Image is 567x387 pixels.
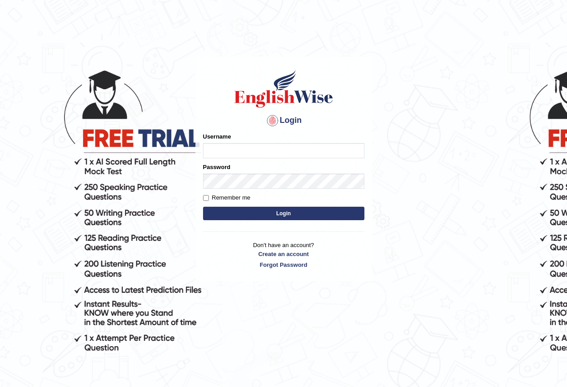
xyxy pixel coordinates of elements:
[203,195,209,201] input: Remember me
[233,69,335,109] img: Logo of English Wise sign in for intelligent practice with AI
[203,132,231,141] label: Username
[203,163,230,171] label: Password
[203,113,364,128] h4: Login
[203,207,364,220] button: Login
[203,250,364,258] a: Create an account
[203,241,364,269] p: Don't have an account?
[203,193,251,202] label: Remember me
[203,261,364,269] a: Forgot Password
